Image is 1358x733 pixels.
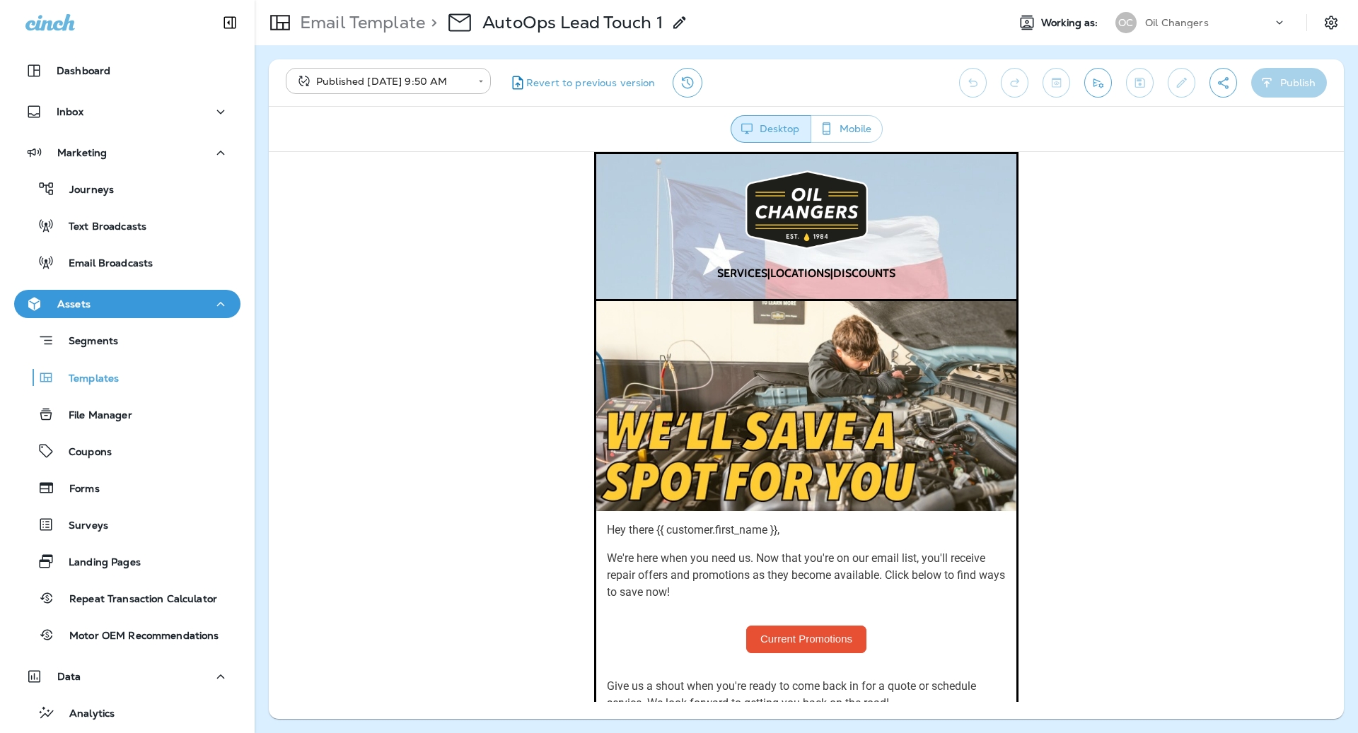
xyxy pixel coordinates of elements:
[54,335,118,349] p: Segments
[1318,10,1344,35] button: Settings
[1115,12,1137,33] div: OC
[673,68,702,98] button: View Changelog
[57,298,91,310] p: Assets
[14,436,240,466] button: Coupons
[477,18,599,101] img: logo2-01%20edited_2da06072-8f10-483b-af27-1ce3a5adf980.png
[492,481,584,493] span: Current Promotions
[14,290,240,318] button: Assets
[55,184,114,197] p: Journeys
[54,556,141,570] p: Landing Pages
[57,147,107,158] p: Marketing
[14,98,240,126] button: Inbox
[210,8,250,37] button: Collapse Sidebar
[14,139,240,167] button: Marketing
[811,115,883,143] button: Mobile
[14,363,240,392] button: Templates
[57,106,83,117] p: Inbox
[14,698,240,727] button: Analytics
[14,620,240,650] button: Motor OEM Recommendations
[14,247,240,277] button: Email Broadcasts
[14,399,240,429] button: File Manager
[1041,17,1101,29] span: Working as:
[425,12,437,33] p: >
[14,174,240,204] button: Journeys
[1209,68,1237,98] button: Create a Shareable Preview Link
[54,221,146,234] p: Text Broadcasts
[54,409,132,423] p: File Manager
[57,65,110,76] p: Dashboard
[526,76,656,90] span: Revert to previous version
[57,671,81,682] p: Data
[482,12,663,33] p: AutoOps Lead Touch 1
[55,630,219,643] p: Motor OEM Recommendations
[477,474,598,501] a: Current Promotions
[502,68,661,98] button: Revert to previous version
[54,257,153,271] p: Email Broadcasts
[55,483,100,496] p: Forms
[54,520,108,533] p: Surveys
[14,662,240,691] button: Data
[14,57,240,85] button: Dashboard
[294,12,425,33] p: Email Template
[448,115,499,128] a: SERVICES
[327,149,748,359] img: SAVEASPOT-REPAIR.jpg
[14,510,240,539] button: Surveys
[448,115,627,128] span: | |
[501,115,562,128] a: LOCATIONS
[14,211,240,240] button: Text Broadcasts
[338,527,707,558] span: Give us a shout when you're ready to come back in for a quote or schedule service. We look forwar...
[564,115,627,128] a: DISCOUNTS
[14,325,240,356] button: Segments
[14,473,240,503] button: Forms
[14,583,240,613] button: Repeat Transaction Calculator
[1084,68,1112,98] button: Send test email
[1145,17,1209,28] p: Oil Changers
[54,373,119,386] p: Templates
[14,546,240,576] button: Landing Pages
[54,446,112,459] p: Coupons
[296,74,468,88] div: Published [DATE] 9:50 AM
[338,371,511,385] span: Hey there {{ customer.first_name }},
[731,115,811,143] button: Desktop
[55,708,115,721] p: Analytics
[338,399,736,447] span: We're here when you need us. Now that you're on our email list, you'll receive repair offers and ...
[55,593,217,606] p: Repeat Transaction Calculator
